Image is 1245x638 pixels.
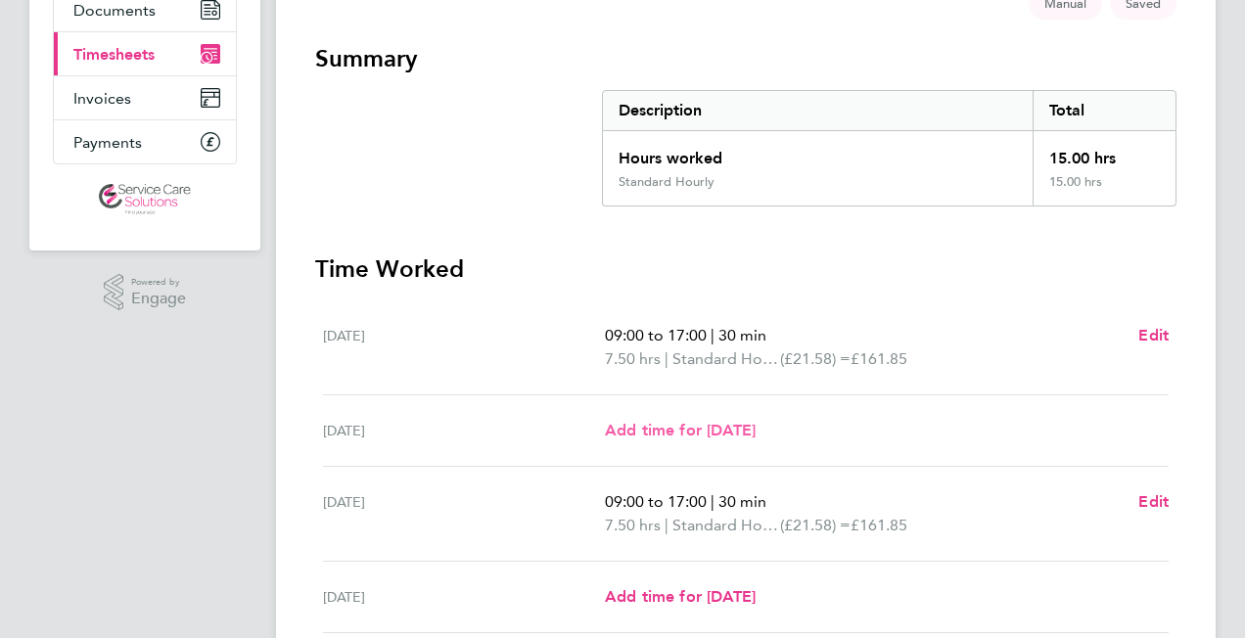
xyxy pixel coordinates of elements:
div: 15.00 hrs [1033,174,1176,205]
span: Documents [73,1,156,20]
span: Invoices [73,89,131,108]
span: (£21.58) = [780,516,851,534]
span: Powered by [131,274,186,291]
div: Total [1033,91,1176,130]
div: Description [603,91,1033,130]
span: Edit [1138,492,1169,511]
a: Edit [1138,490,1169,514]
div: Standard Hourly [619,174,715,190]
span: (£21.58) = [780,349,851,368]
a: Edit [1138,324,1169,347]
div: [DATE] [323,490,605,537]
a: Payments [54,120,236,163]
span: Edit [1138,326,1169,344]
span: £161.85 [851,516,907,534]
a: Go to home page [53,184,237,215]
span: Add time for [DATE] [605,421,756,439]
span: 09:00 to 17:00 [605,326,707,344]
div: 15.00 hrs [1033,131,1176,174]
span: 30 min [718,492,766,511]
div: [DATE] [323,419,605,442]
a: Invoices [54,76,236,119]
span: Payments [73,133,142,152]
span: 7.50 hrs [605,349,661,368]
span: Timesheets [73,45,155,64]
span: 30 min [718,326,766,344]
div: Summary [602,90,1176,206]
h3: Summary [315,43,1176,74]
div: [DATE] [323,324,605,371]
img: servicecare-logo-retina.png [99,184,191,215]
span: Engage [131,291,186,307]
h3: Time Worked [315,253,1176,285]
span: Standard Hourly [672,514,780,537]
span: | [665,516,669,534]
div: Hours worked [603,131,1033,174]
span: | [711,492,715,511]
span: 09:00 to 17:00 [605,492,707,511]
div: [DATE] [323,585,605,609]
span: Add time for [DATE] [605,587,756,606]
a: Add time for [DATE] [605,419,756,442]
span: £161.85 [851,349,907,368]
span: | [665,349,669,368]
a: Powered byEngage [104,274,187,311]
span: | [711,326,715,344]
a: Add time for [DATE] [605,585,756,609]
span: Standard Hourly [672,347,780,371]
a: Timesheets [54,32,236,75]
span: 7.50 hrs [605,516,661,534]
